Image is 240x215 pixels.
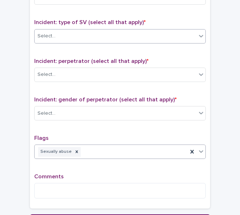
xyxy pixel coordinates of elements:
div: Select... [37,71,55,78]
div: Select... [37,32,55,40]
span: Flags [34,135,49,141]
span: Incident: perpetrator (select all that apply) [34,58,148,64]
span: Incident: type of SV (select all that apply) [34,19,146,25]
span: Comments [34,174,64,179]
div: Select... [37,110,55,117]
div: Sexually abuse [38,147,73,157]
span: Incident: gender of perpetrator (select all that apply) [34,97,177,102]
